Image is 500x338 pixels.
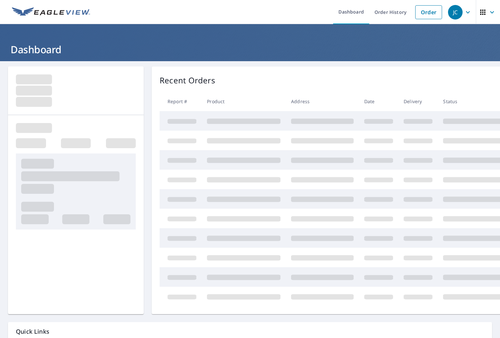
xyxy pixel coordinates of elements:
[160,74,215,86] p: Recent Orders
[286,92,359,111] th: Address
[415,5,442,19] a: Order
[359,92,398,111] th: Date
[160,92,202,111] th: Report #
[8,43,492,56] h1: Dashboard
[12,7,90,17] img: EV Logo
[448,5,463,20] div: JC
[16,327,484,336] p: Quick Links
[202,92,286,111] th: Product
[398,92,438,111] th: Delivery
